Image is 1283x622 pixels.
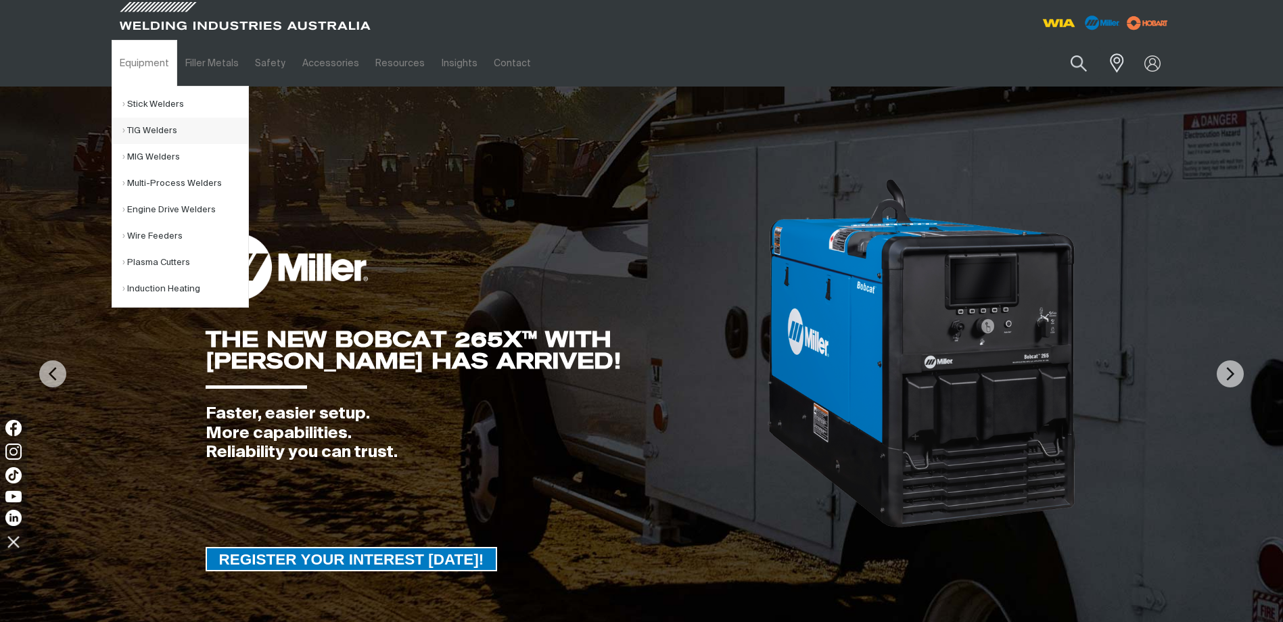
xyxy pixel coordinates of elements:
div: Faster, easier setup. More capabilities. Reliability you can trust. [206,404,767,462]
a: Resources [367,40,433,87]
a: Safety [247,40,294,87]
span: REGISTER YOUR INTEREST [DATE]! [207,547,496,571]
img: Facebook [5,420,22,436]
a: REGISTER YOUR INTEREST TODAY! [206,547,498,571]
a: Insights [433,40,485,87]
ul: Equipment Submenu [112,86,249,308]
a: TIG Welders [122,118,248,144]
div: THE NEW BOBCAT 265X™ WITH [PERSON_NAME] HAS ARRIVED! [206,329,767,372]
a: Wire Feeders [122,223,248,249]
img: miller [1123,13,1172,33]
img: Instagram [5,444,22,460]
img: NextArrow [1217,360,1244,387]
a: Engine Drive Welders [122,197,248,223]
img: LinkedIn [5,510,22,526]
nav: Main [112,40,907,87]
a: Multi-Process Welders [122,170,248,197]
button: Search products [1056,47,1102,79]
a: Accessories [294,40,367,87]
a: Contact [486,40,539,87]
a: Plasma Cutters [122,249,248,276]
input: Product name or item number... [1038,47,1101,79]
a: Induction Heating [122,276,248,302]
img: YouTube [5,491,22,502]
img: TikTok [5,467,22,483]
img: PrevArrow [39,360,66,387]
a: MIG Welders [122,144,248,170]
a: Filler Metals [177,40,247,87]
img: hide socials [2,530,25,553]
a: Equipment [112,40,177,87]
a: Stick Welders [122,91,248,118]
